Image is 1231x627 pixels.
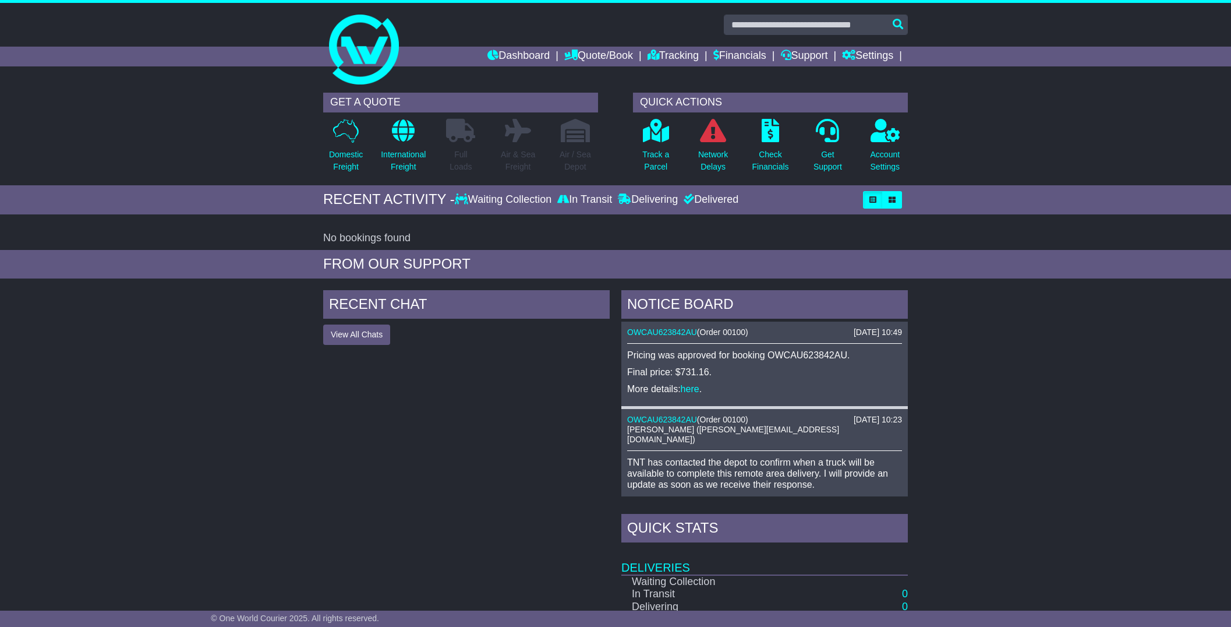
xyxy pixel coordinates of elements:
[621,545,908,575] td: Deliveries
[627,367,902,378] p: Final price: $731.16.
[813,149,842,173] p: Get Support
[813,118,843,179] a: GetSupport
[681,384,699,394] a: here
[698,118,728,179] a: NetworkDelays
[633,93,908,112] div: QUICK ACTIONS
[323,256,908,273] div: FROM OUR SUPPORT
[627,350,902,361] p: Pricing was approved for booking OWCAU623842AU.
[627,415,697,424] a: OWCAU623842AU
[854,415,902,425] div: [DATE] 10:23
[627,457,902,513] p: TNT has contacted the depot to confirm when a truck will be available to complete this remote are...
[854,327,902,337] div: [DATE] 10:49
[681,193,738,206] div: Delivered
[627,415,902,425] div: ( )
[842,47,893,66] a: Settings
[323,232,908,245] div: No bookings found
[329,149,363,173] p: Domestic Freight
[642,118,670,179] a: Track aParcel
[713,47,766,66] a: Financials
[621,588,812,601] td: In Transit
[381,149,426,173] p: International Freight
[752,149,789,173] p: Check Financials
[627,425,839,444] span: [PERSON_NAME] ([PERSON_NAME][EMAIL_ADDRESS][DOMAIN_NAME])
[870,118,901,179] a: AccountSettings
[627,327,902,337] div: ( )
[621,575,812,589] td: Waiting Collection
[211,614,379,623] span: © One World Courier 2025. All rights reserved.
[700,327,746,337] span: Order 00100
[501,149,535,173] p: Air & Sea Freight
[621,290,908,322] div: NOTICE BOARD
[323,93,598,112] div: GET A QUOTE
[752,118,790,179] a: CheckFinancials
[323,325,390,345] button: View All Chats
[700,415,746,424] span: Order 00100
[323,191,455,208] div: RECENT ACTIVITY -
[902,601,908,612] a: 0
[380,118,426,179] a: InternationalFreight
[564,47,633,66] a: Quote/Book
[487,47,550,66] a: Dashboard
[627,383,902,394] p: More details: .
[871,149,900,173] p: Account Settings
[781,47,828,66] a: Support
[642,149,669,173] p: Track a Parcel
[323,290,610,322] div: RECENT CHAT
[648,47,699,66] a: Tracking
[621,514,908,545] div: Quick Stats
[627,327,697,337] a: OWCAU623842AU
[698,149,728,173] p: Network Delays
[621,601,812,614] td: Delivering
[560,149,591,173] p: Air / Sea Depot
[554,193,615,206] div: In Transit
[615,193,681,206] div: Delivering
[446,149,475,173] p: Full Loads
[455,193,554,206] div: Waiting Collection
[328,118,363,179] a: DomesticFreight
[902,588,908,600] a: 0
